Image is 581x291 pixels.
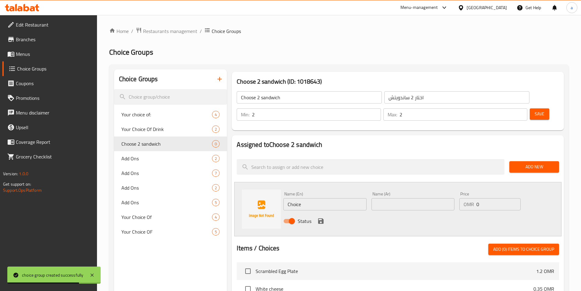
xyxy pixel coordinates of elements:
[2,32,97,47] a: Branches
[121,228,212,235] span: Your Choice OF
[488,244,559,255] button: Add (0) items to choice group
[242,265,254,278] span: Select choice
[16,36,92,43] span: Branches
[514,163,554,171] span: Add New
[16,80,92,87] span: Coupons
[114,195,227,210] div: Add Ons5
[114,89,227,105] input: search
[121,125,212,133] span: Your Choice Of Drink
[2,120,97,135] a: Upsell
[316,216,325,226] button: save
[371,198,454,210] input: Enter name Ar
[212,200,219,206] span: 5
[114,224,227,239] div: Your Choice OF5
[121,155,212,162] span: Add Ons
[256,267,536,275] span: Scrambled Egg Plate
[109,27,569,35] nav: breadcrumb
[3,170,18,178] span: Version:
[535,110,544,118] span: Save
[212,199,220,206] div: Choices
[2,91,97,105] a: Promotions
[2,105,97,120] a: Menu disclaimer
[136,27,197,35] a: Restaurants management
[19,170,28,178] span: 1.0.0
[400,4,438,11] div: Menu-management
[143,27,197,35] span: Restaurants management
[530,108,549,120] button: Save
[114,166,227,180] div: Add Ons7
[237,140,559,149] h2: Assigned to Choose 2 sandwich
[2,76,97,91] a: Coupons
[237,159,504,175] input: search
[212,111,220,118] div: Choices
[212,185,219,191] span: 2
[109,27,129,35] a: Home
[2,17,97,32] a: Edit Restaurant
[464,201,474,208] p: OMR
[22,272,84,278] div: choice group created successfully
[16,109,92,116] span: Menu disclaimer
[16,124,92,131] span: Upsell
[536,267,554,275] p: 1.2 OMR
[121,140,212,147] span: Choose 2 sandwich
[200,27,202,35] li: /
[212,141,219,147] span: 0
[114,180,227,195] div: Add Ons2
[212,155,220,162] div: Choices
[2,47,97,61] a: Menus
[16,153,92,160] span: Grocery Checklist
[16,50,92,58] span: Menus
[212,112,219,118] span: 4
[212,27,241,35] span: Choice Groups
[17,65,92,72] span: Choice Groups
[114,151,227,166] div: Add Ons2
[298,217,311,225] span: Status
[109,45,153,59] span: Choice Groups
[114,210,227,224] div: Your Choice Of4
[131,27,133,35] li: /
[237,77,559,86] h3: Choose 2 sandwich (ID: 1018643)
[121,213,212,221] span: Your Choice Of
[121,199,212,206] span: Add Ons
[212,140,220,147] div: Choices
[212,170,219,176] span: 7
[16,94,92,102] span: Promotions
[212,214,219,220] span: 4
[121,169,212,177] span: Add Ons
[212,229,219,235] span: 5
[3,180,31,188] span: Get support on:
[388,111,397,118] p: Max:
[571,4,573,11] span: a
[467,4,507,11] div: [GEOGRAPHIC_DATA]
[121,111,212,118] span: Your choice of:
[237,244,279,253] h2: Items / Choices
[16,21,92,28] span: Edit Restaurant
[119,75,158,84] h2: Choice Groups
[16,138,92,146] span: Coverage Report
[2,135,97,149] a: Coverage Report
[283,198,366,210] input: Enter name En
[212,156,219,162] span: 2
[114,107,227,122] div: Your choice of:4
[212,125,220,133] div: Choices
[241,111,249,118] p: Min:
[212,184,220,191] div: Choices
[212,169,220,177] div: Choices
[493,246,554,253] span: Add (0) items to choice group
[121,184,212,191] span: Add Ons
[114,122,227,136] div: Your Choice Of Drink2
[2,61,97,76] a: Choice Groups
[114,136,227,151] div: Choose 2 sandwich0
[2,149,97,164] a: Grocery Checklist
[212,126,219,132] span: 2
[476,198,520,210] input: Please enter price
[509,161,559,173] button: Add New
[3,186,42,194] a: Support.OpsPlatform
